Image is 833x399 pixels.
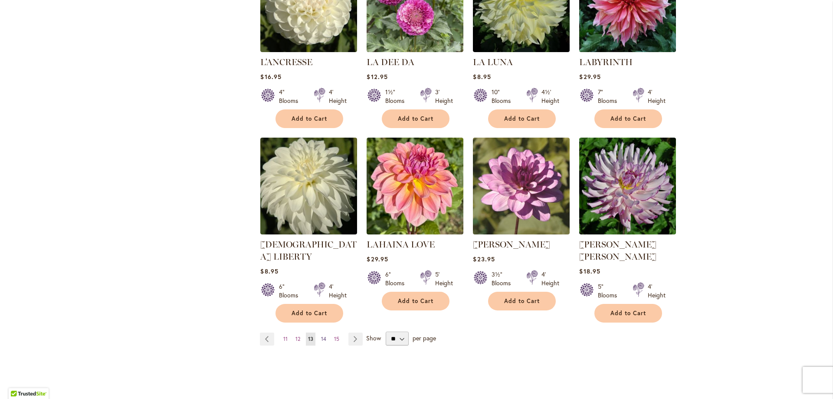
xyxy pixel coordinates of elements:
div: 5' Height [435,270,453,287]
span: 13 [308,336,313,342]
div: 6" Blooms [385,270,410,287]
span: $16.95 [260,73,281,81]
span: Add to Cart [610,115,646,122]
span: 14 [321,336,326,342]
button: Add to Cart [488,292,556,310]
a: LAHAINA LOVE [367,228,463,236]
img: LADY LIBERTY [260,138,357,234]
span: Add to Cart [292,115,327,122]
span: $29.95 [579,73,600,81]
a: La Luna [473,46,570,54]
span: $29.95 [367,255,388,263]
span: $23.95 [473,255,495,263]
span: 11 [283,336,288,342]
a: 15 [332,333,341,346]
div: 7" Blooms [598,88,622,105]
a: LADY LIBERTY [260,228,357,236]
a: 14 [319,333,328,346]
div: 4' Height [648,88,666,105]
div: 3½" Blooms [492,270,516,287]
span: $8.95 [260,267,278,275]
div: 6" Blooms [279,282,303,300]
div: 4' Height [329,282,347,300]
a: LA DEE DA [367,57,414,67]
div: 5" Blooms [598,282,622,300]
span: 12 [295,336,300,342]
a: LA LUNA [473,57,513,67]
span: $12.95 [367,73,387,81]
div: 10" Blooms [492,88,516,105]
iframe: Launch Accessibility Center [7,368,31,392]
a: L'ANCRESSE [260,46,357,54]
div: 4' Height [329,88,347,105]
img: LAHAINA LOVE [367,138,463,234]
span: Add to Cart [398,115,433,122]
span: 15 [334,336,339,342]
div: 4½' Height [541,88,559,105]
span: Add to Cart [292,310,327,317]
div: 4' Height [541,270,559,287]
span: $18.95 [579,267,600,275]
a: LAUREN MICHELE [473,228,570,236]
img: LAUREN MICHELE [473,138,570,234]
span: $8.95 [473,73,491,81]
span: Show [366,334,381,342]
button: Add to Cart [382,109,449,128]
button: Add to Cart [275,109,343,128]
a: L'ANCRESSE [260,57,312,67]
a: LEILA SAVANNA ROSE [579,228,676,236]
button: Add to Cart [488,109,556,128]
a: Labyrinth [579,46,676,54]
div: 1½" Blooms [385,88,410,105]
span: Add to Cart [504,115,540,122]
a: 12 [293,333,302,346]
div: 3' Height [435,88,453,105]
a: [DEMOGRAPHIC_DATA] LIBERTY [260,239,357,262]
a: 11 [281,333,290,346]
span: Add to Cart [610,310,646,317]
span: per page [413,334,436,342]
a: LABYRINTH [579,57,633,67]
span: Add to Cart [398,297,433,305]
a: LAHAINA LOVE [367,239,435,250]
button: Add to Cart [594,109,662,128]
a: [PERSON_NAME] [473,239,550,250]
button: Add to Cart [594,304,662,323]
img: LEILA SAVANNA ROSE [579,138,676,234]
a: [PERSON_NAME] [PERSON_NAME] [579,239,656,262]
span: Add to Cart [504,297,540,305]
button: Add to Cart [275,304,343,323]
div: 4' Height [648,282,666,300]
a: La Dee Da [367,46,463,54]
div: 4" Blooms [279,88,303,105]
button: Add to Cart [382,292,449,310]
